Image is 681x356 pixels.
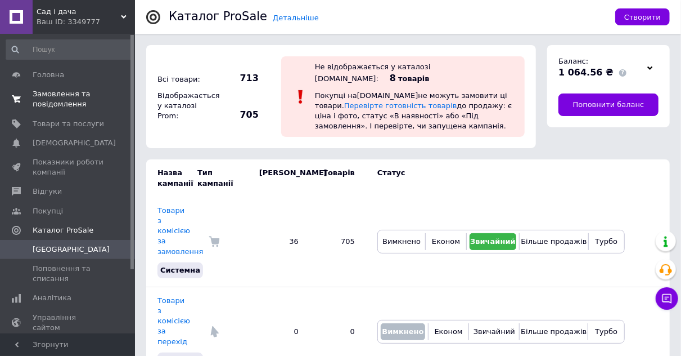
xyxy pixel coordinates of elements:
[366,159,625,197] td: Статус
[624,13,661,21] span: Створити
[573,100,644,110] span: Поповнити баланс
[33,157,104,177] span: Показники роботи компанії
[592,233,621,250] button: Турбо
[37,7,121,17] span: Сад і дача
[382,237,421,246] span: Вимкнено
[248,197,310,287] td: 36
[33,244,110,255] span: [GEOGRAPHIC_DATA]
[33,264,104,284] span: Поповнення та списання
[33,70,64,80] span: Головна
[558,57,588,65] span: Баланс:
[157,206,203,256] a: Товари з комісією за замовлення
[522,323,585,340] button: Більше продажів
[169,11,267,23] div: Каталог ProSale
[315,91,512,131] span: Покупці на [DOMAIN_NAME] не можуть замовити ці товари. до продажу: є ціна і фото, статус «В наявн...
[33,186,62,197] span: Відгуки
[470,233,517,250] button: Звичайний
[473,327,515,336] span: Звичайний
[431,323,466,340] button: Економ
[33,138,116,148] span: [DEMOGRAPHIC_DATA]
[219,72,259,84] span: 713
[472,323,516,340] button: Звичайний
[435,327,463,336] span: Економ
[33,313,104,333] span: Управління сайтом
[292,88,309,105] img: :exclamation:
[310,159,366,197] td: Товарів
[310,197,366,287] td: 705
[591,323,621,340] button: Турбо
[381,323,425,340] button: Вимкнено
[33,225,93,235] span: Каталог ProSale
[558,67,614,78] span: 1 064.56 ₴
[315,63,430,83] div: Не відображається у каталозі [DOMAIN_NAME]:
[382,327,423,336] span: Вимкнено
[33,206,63,216] span: Покупці
[248,159,310,197] td: [PERSON_NAME]
[595,327,617,336] span: Турбо
[160,266,200,274] span: Системна
[521,327,587,336] span: Більше продажів
[381,233,422,250] button: Вимкнено
[155,72,217,87] div: Всі товари:
[656,287,678,310] button: Чат з покупцем
[344,101,457,110] a: Перевірте готовність товарів
[37,17,135,27] div: Ваш ID: 3349777
[33,119,104,129] span: Товари та послуги
[522,233,585,250] button: Більше продажів
[398,74,429,83] span: товарів
[33,89,104,109] span: Замовлення та повідомлення
[6,39,133,60] input: Пошук
[219,109,259,121] span: 705
[521,237,587,246] span: Більше продажів
[33,293,71,303] span: Аналітика
[558,94,659,116] a: Поповнити баланс
[432,237,460,246] span: Економ
[157,296,190,346] a: Товари з комісією за перехід
[146,159,197,197] td: Назва кампанії
[209,236,220,247] img: Комісія за замовлення
[595,237,617,246] span: Турбо
[209,326,220,337] img: Комісія за перехід
[470,237,516,246] span: Звичайний
[273,14,319,22] a: Детальніше
[155,88,217,124] div: Відображається у каталозі Prom:
[197,159,248,197] td: Тип кампанії
[429,233,463,250] button: Економ
[615,8,670,25] button: Створити
[390,73,396,83] span: 8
